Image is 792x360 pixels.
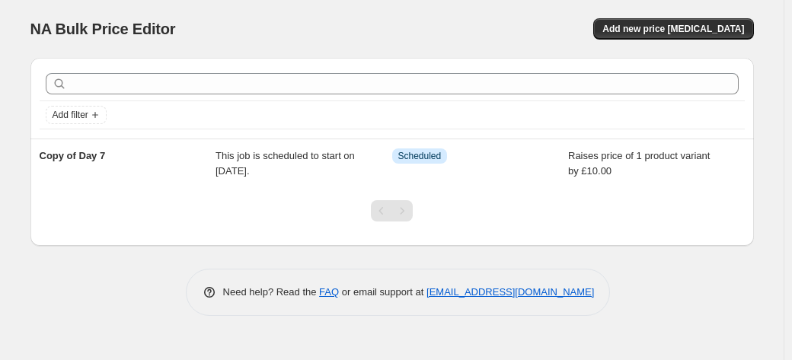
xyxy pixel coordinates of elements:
span: Need help? Read the [223,286,320,298]
span: Scheduled [398,150,442,162]
span: Copy of Day 7 [40,150,106,161]
span: This job is scheduled to start on [DATE]. [216,150,355,177]
span: or email support at [339,286,426,298]
button: Add filter [46,106,107,124]
a: FAQ [319,286,339,298]
a: [EMAIL_ADDRESS][DOMAIN_NAME] [426,286,594,298]
span: NA Bulk Price Editor [30,21,176,37]
nav: Pagination [371,200,413,221]
span: Add new price [MEDICAL_DATA] [602,23,744,35]
span: Add filter [53,109,88,121]
button: Add new price [MEDICAL_DATA] [593,18,753,40]
span: Raises price of 1 product variant by £10.00 [568,150,710,177]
